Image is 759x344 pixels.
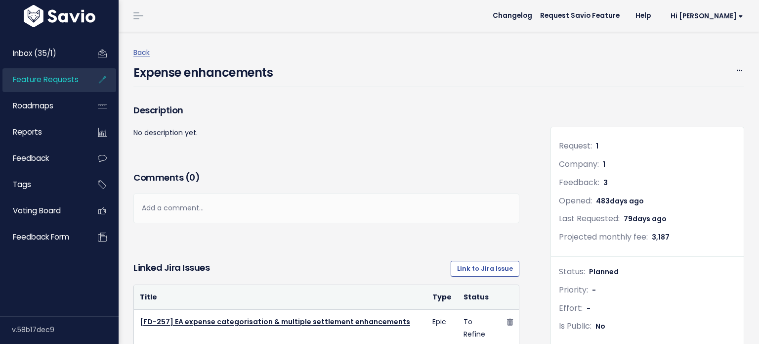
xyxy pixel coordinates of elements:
[559,140,592,151] span: Request:
[13,232,69,242] span: Feedback form
[2,121,82,144] a: Reports
[133,127,519,139] p: No description yet.
[592,285,596,295] span: -
[140,317,410,327] a: [FD-257] EA expense categorisation & multiple settlement enhancements
[632,214,667,224] span: days ago
[13,179,31,190] span: Tags
[559,213,620,224] span: Last Requested:
[589,267,619,277] span: Planned
[133,194,519,223] div: Add a comment...
[628,8,659,23] a: Help
[2,173,82,196] a: Tags
[2,226,82,248] a: Feedback form
[624,214,667,224] span: 79
[559,231,648,243] span: Projected monthly fee:
[596,196,644,206] span: 483
[133,103,519,117] h3: Description
[559,284,588,295] span: Priority:
[13,205,61,216] span: Voting Board
[2,199,82,222] a: Voting Board
[587,303,590,313] span: -
[189,171,195,184] span: 0
[559,302,583,314] span: Effort:
[13,100,53,111] span: Roadmaps
[559,195,592,206] span: Opened:
[2,147,82,170] a: Feedback
[13,48,56,58] span: Inbox (35/1)
[2,42,82,65] a: Inbox (35/1)
[603,159,605,169] span: 1
[133,48,150,57] a: Back
[532,8,628,23] a: Request Savio Feature
[13,74,79,85] span: Feature Requests
[559,158,599,170] span: Company:
[559,266,585,277] span: Status:
[12,317,119,343] div: v.58b17dec9
[133,59,273,82] h4: Expense enhancements
[652,232,670,242] span: 3,187
[595,321,605,331] span: No
[13,153,49,163] span: Feedback
[133,261,210,277] h3: Linked Jira issues
[610,196,644,206] span: days ago
[458,285,501,310] th: Status
[2,68,82,91] a: Feature Requests
[596,141,598,151] span: 1
[426,285,458,310] th: Type
[134,285,426,310] th: Title
[493,12,532,19] span: Changelog
[559,177,599,188] span: Feedback:
[13,127,42,137] span: Reports
[451,261,519,277] a: Link to Jira Issue
[133,171,519,185] h3: Comments ( )
[21,5,98,27] img: logo-white.9d6f32f41409.svg
[659,8,751,24] a: Hi [PERSON_NAME]
[603,178,608,188] span: 3
[2,95,82,117] a: Roadmaps
[671,12,743,20] span: Hi [PERSON_NAME]
[559,320,591,332] span: Is Public:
